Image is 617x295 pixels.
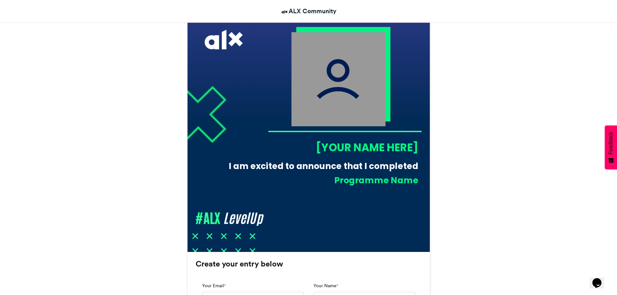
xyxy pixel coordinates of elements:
[196,260,422,268] h3: Create your entry below
[314,282,338,289] label: Your Name
[223,160,418,172] div: I am excited to announce that I completed
[188,10,430,252] img: Background
[608,132,614,154] span: Feedback
[233,174,418,186] div: Programme Name
[280,6,337,16] a: ALX Community
[202,282,226,289] label: Your Email
[268,140,418,155] div: [YOUR NAME HERE]
[590,269,611,289] iframe: chat widget
[291,32,385,126] img: user_filled.png
[280,8,289,16] img: ALX Community
[605,125,617,169] button: Feedback - Show survey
